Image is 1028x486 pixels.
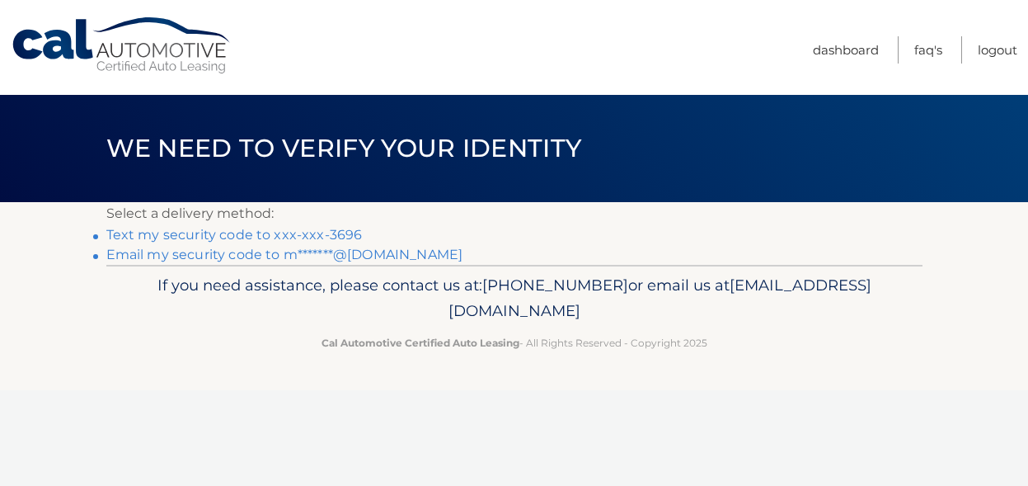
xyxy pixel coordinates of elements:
[482,276,628,295] span: [PHONE_NUMBER]
[106,202,922,225] p: Select a delivery method:
[978,36,1017,64] a: Logout
[322,337,519,349] strong: Cal Automotive Certified Auto Leasing
[106,227,363,243] a: Text my security code to xxx-xxx-3696
[117,272,912,325] p: If you need assistance, please contact us at: or email us at
[11,17,233,75] a: Cal Automotive
[813,36,879,64] a: Dashboard
[117,334,912,352] p: - All Rights Reserved - Copyright 2025
[106,247,463,262] a: Email my security code to m*******@[DOMAIN_NAME]
[106,133,582,163] span: We need to verify your identity
[914,36,942,64] a: FAQ's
